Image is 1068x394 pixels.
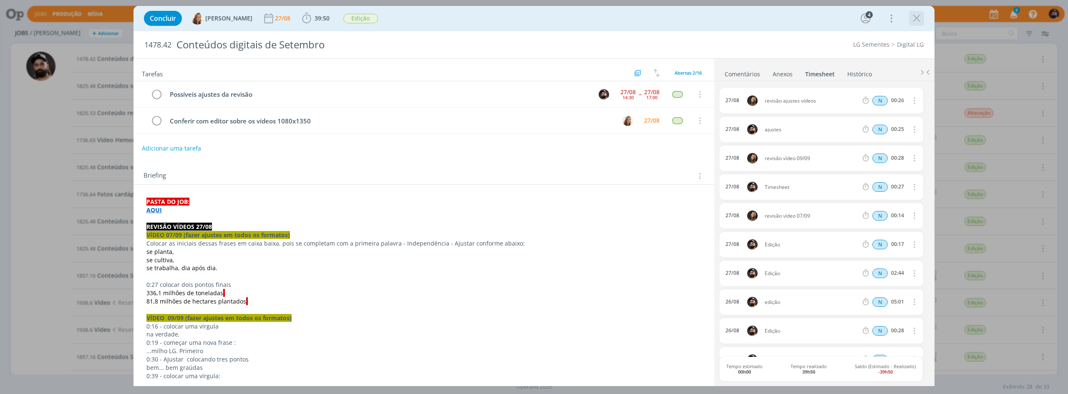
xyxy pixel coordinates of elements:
p: ...milho LG. Primeiro [146,347,701,355]
a: Timesheet [805,66,835,78]
img: B [599,89,609,100]
span: se planta, [146,248,174,256]
span: N [872,125,888,134]
span: Abertas 2/16 [675,70,702,76]
span: N [872,182,888,192]
button: Adicionar uma tarefa [141,141,202,156]
span: Tempo realizado [791,364,827,374]
div: 27/08 [725,98,739,103]
span: N [872,211,888,221]
p: 0:30 - AJustar colocando tres pontos [146,355,701,364]
span: 1478.42 [144,40,171,50]
span: ajustes [761,127,861,132]
a: AQUI [146,206,162,214]
div: 00:26 [891,98,904,103]
div: 26/08 [725,299,739,305]
span: Edição [343,14,378,23]
button: Edição [343,13,378,24]
div: 17:00 [646,95,657,100]
span: N [872,240,888,249]
div: 27/08 [725,155,739,161]
span: Briefing [144,171,166,181]
img: B [747,297,758,307]
span: se trabalha, dia após dia. [146,264,217,272]
strong: PASTA DO JOB: [146,198,189,206]
p: 0:39 - colocar uma vírgula: [146,372,701,380]
strong: VÍDEO 09/09 (fazer ajustes em todos os formatos) [146,314,292,322]
div: 00:27 [891,184,904,190]
span: Tempo estimado [726,364,763,374]
div: 27/08 [725,241,739,247]
div: Possíveis ajustes da revisão [166,89,591,100]
span: Timesheet [761,185,861,190]
div: 4 [866,11,873,18]
div: 00:28 [891,155,904,161]
img: B [747,326,758,336]
div: 02:44 [891,270,904,276]
p: 0:19 - começar uma nova frase : [146,339,701,347]
div: Horas normais [872,240,888,249]
span: N [872,355,888,364]
span: se cultiva, [146,256,174,264]
div: 27/08 [725,126,739,132]
span: edição [761,300,861,305]
div: Horas normais [872,211,888,221]
span: Edição [761,329,861,334]
div: Horas normais [872,269,888,278]
p: 0:16 - colocar uma vírgula [146,322,701,331]
a: Histórico [847,66,872,78]
strong: VÍDEO 07/09 (fazer ajustes em todos os formatos) [146,231,290,239]
img: arrow-down-up.svg [654,69,660,77]
button: V [621,114,634,127]
span: Edição [761,242,861,247]
span: . [246,297,248,305]
span: 39:50 [315,14,330,22]
strong: REVISÃO VÍDEOS 27/08 [146,223,212,231]
button: Concluir [144,11,182,26]
span: N [872,96,888,105]
img: B [747,354,758,365]
div: 27/08 [725,270,739,276]
span: N [872,269,888,278]
div: 27/08 [620,89,636,95]
a: LG Sementes [853,40,889,48]
div: 26/08 [725,328,739,334]
span: revisão ajustes vídeos [761,98,861,103]
span: -- [639,91,641,97]
img: V [191,12,204,25]
img: B [747,182,758,192]
div: Horas normais [872,326,888,336]
span: N [872,326,888,336]
div: 27/08 [725,213,739,218]
div: 27/08 [644,118,660,123]
div: Horas normais [872,297,888,307]
span: 336,1 milhões de toneladas [146,289,223,297]
button: 4 [859,12,872,25]
img: J [747,95,758,106]
span: revisão vídeo 07/09 [761,213,861,218]
span: 81,8 milhões de hectares plantados [146,297,246,305]
img: J [747,211,758,221]
span: . [223,289,225,297]
div: 00:25 [891,126,904,132]
span: Tarefas [142,68,163,78]
a: Digital LG [897,40,924,48]
div: 00:17 [891,241,904,247]
div: Horas normais [872,355,888,364]
div: Conferir com editor sobre os vídeos 1080x1350 [166,116,615,126]
img: B [747,124,758,135]
div: 27/08 [275,15,292,21]
span: Concluir [150,15,176,22]
b: 00h00 [738,369,751,375]
div: 00:28 [891,328,904,334]
div: 27/08 [644,89,660,95]
img: B [747,268,758,279]
div: 27/08 [725,184,739,190]
span: N [872,153,888,163]
p: Colocar as iniciais dessas frases em caixa baixa, pois se completam com a primeira palavra - Inde... [146,239,701,248]
div: 14:30 [622,95,634,100]
span: [PERSON_NAME] [205,15,252,21]
div: 05:01 [891,299,904,305]
img: B [747,239,758,250]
